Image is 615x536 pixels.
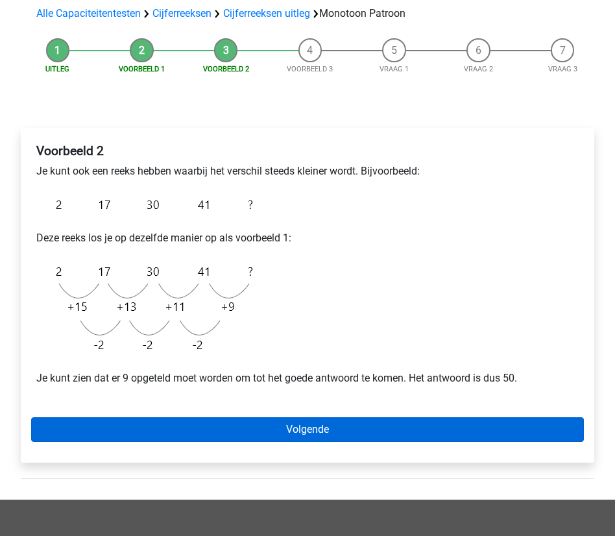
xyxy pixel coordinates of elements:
a: Cijferreeksen [152,7,211,19]
b: Voorbeeld 2 [36,143,104,158]
a: Vraag 2 [464,65,493,73]
a: Vraag 1 [380,65,409,73]
img: Monotonous_Example_2.png [36,189,259,220]
p: Je kunt ook een reeks hebben waarbij het verschil steeds kleiner wordt. Bijvoorbeeld: [36,164,579,179]
p: Je kunt zien dat er 9 opgeteld moet worden om tot het goede antwoord te komen. Het antwoord is du... [36,371,579,386]
a: Cijferreeksen uitleg [223,7,310,19]
a: Vraag 3 [548,65,577,73]
p: Deze reeks los je op dezelfde manier op als voorbeeld 1: [36,230,579,246]
a: Volgende [31,417,584,442]
a: Uitleg [45,65,69,73]
img: Monotonous_Example_2_2.png [36,256,259,360]
a: Voorbeeld 3 [287,65,333,73]
div: Monotoon Patroon [31,6,584,21]
a: Voorbeeld 2 [203,65,249,73]
a: Alle Capaciteitentesten [36,7,141,19]
a: Voorbeeld 1 [119,65,165,73]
